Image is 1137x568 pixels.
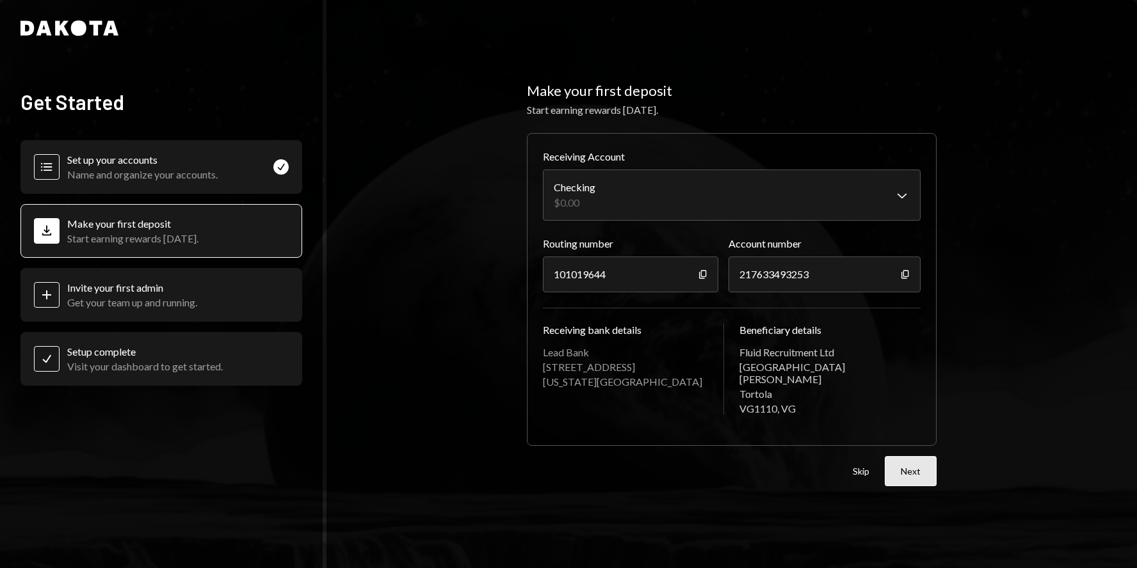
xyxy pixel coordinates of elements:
div: Name and organize your accounts. [67,168,218,180]
div: Lead Bank [543,346,725,358]
div: Visit your dashboard to get started. [67,360,223,372]
label: Receiving Account [543,149,921,164]
div: [GEOGRAPHIC_DATA][PERSON_NAME] [739,361,921,385]
div: Start earning rewards [DATE]. [527,102,937,118]
div: Fluid Recruitment Ltd [739,346,921,358]
div: 101019644 [543,256,718,292]
div: VG1110, VG [739,402,921,414]
div: Start earning rewards [DATE]. [67,232,198,244]
div: Set up your accounts [67,154,218,166]
div: [US_STATE][GEOGRAPHIC_DATA] [543,375,725,388]
div: 217633493253 [729,256,921,292]
div: Get your team up and running. [67,296,197,308]
label: Routing number [543,236,718,251]
div: Setup complete [67,345,223,358]
div: Receiving bank details [543,324,725,336]
h2: Get Started [20,89,302,114]
button: Receiving Account [543,170,921,221]
div: Invite your first admin [67,281,197,294]
div: [STREET_ADDRESS] [543,361,725,373]
button: Skip [853,466,869,478]
div: Beneficiary details [739,324,921,336]
div: Tortola [739,388,921,400]
div: Make your first deposit [67,217,198,230]
label: Account number [729,236,921,251]
h2: Make your first deposit [527,82,937,100]
button: Next [885,456,937,486]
